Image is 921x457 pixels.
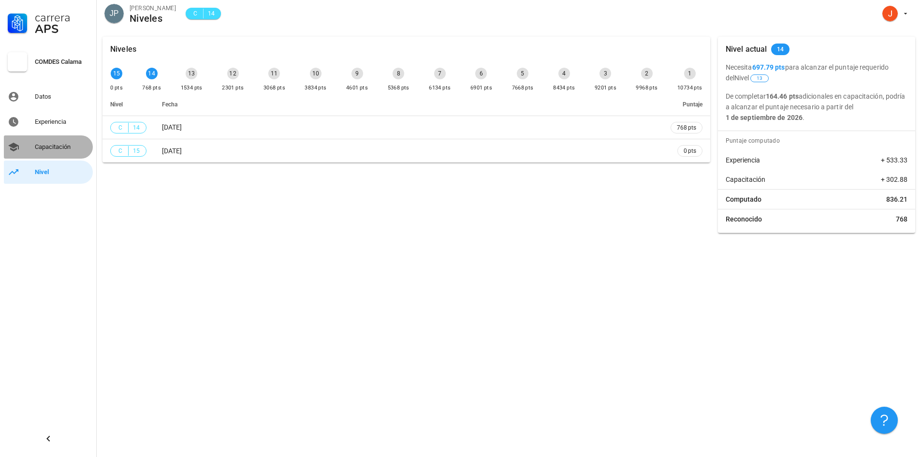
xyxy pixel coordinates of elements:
div: 13 [186,68,197,79]
div: 10 [310,68,322,79]
div: avatar [882,6,898,21]
div: 8434 pts [553,83,575,93]
a: Datos [4,85,93,108]
th: Nivel [102,93,154,116]
div: 1 [684,68,696,79]
span: Reconocido [726,214,762,224]
span: 768 [896,214,907,224]
span: Experiencia [726,155,760,165]
div: 0 pts [110,83,123,93]
div: 8 [393,68,404,79]
span: 0 pts [684,146,696,156]
th: Puntaje [663,93,710,116]
span: Fecha [162,101,177,108]
span: 768 pts [677,123,696,133]
div: 4601 pts [346,83,368,93]
div: APS [35,23,89,35]
a: Experiencia [4,110,93,133]
div: 9201 pts [595,83,616,93]
div: 3068 pts [263,83,285,93]
div: 7 [434,68,446,79]
div: Nivel [35,168,89,176]
span: Nivel [110,101,123,108]
span: 14 [207,9,215,18]
div: 14 [146,68,158,79]
div: Puntaje computado [722,131,915,150]
span: Capacitación [726,175,765,184]
div: 4 [558,68,570,79]
div: 5368 pts [388,83,409,93]
div: 3834 pts [305,83,326,93]
div: Datos [35,93,89,101]
div: 6134 pts [429,83,451,93]
div: avatar [104,4,124,23]
div: Carrera [35,12,89,23]
b: 1 de septiembre de 2026 [726,114,803,121]
div: 7668 pts [512,83,534,93]
span: + 533.33 [881,155,907,165]
div: 1534 pts [181,83,203,93]
div: 15 [111,68,122,79]
span: 14 [132,123,140,133]
b: 164.46 pts [766,92,799,100]
div: [PERSON_NAME] [130,3,176,13]
div: 5 [517,68,528,79]
span: JP [110,4,119,23]
b: 697.79 pts [752,63,785,71]
div: 3 [599,68,611,79]
div: 6 [475,68,487,79]
th: Fecha [154,93,663,116]
a: Nivel [4,161,93,184]
div: Capacitación [35,143,89,151]
div: 10734 pts [677,83,702,93]
a: Capacitación [4,135,93,159]
span: Nivel [734,74,770,82]
div: 6901 pts [470,83,492,93]
div: Nivel actual [726,37,767,62]
div: 9 [351,68,363,79]
span: C [117,123,124,133]
div: 12 [227,68,239,79]
span: [DATE] [162,123,182,131]
span: [DATE] [162,147,182,155]
span: Puntaje [683,101,702,108]
div: 11 [268,68,280,79]
div: 2301 pts [222,83,244,93]
span: C [191,9,199,18]
span: C [117,146,124,156]
div: Experiencia [35,118,89,126]
span: Computado [726,194,761,204]
div: 768 pts [142,83,161,93]
span: 836.21 [886,194,907,204]
div: 9968 pts [636,83,658,93]
p: De completar adicionales en capacitación, podría a alcanzar el puntaje necesario a partir del . [726,91,907,123]
div: 2 [641,68,653,79]
span: 15 [132,146,140,156]
div: Niveles [110,37,136,62]
span: 13 [757,75,762,82]
span: + 302.88 [881,175,907,184]
div: COMDES Calama [35,58,89,66]
span: 14 [777,44,784,55]
p: Necesita para alcanzar el puntaje requerido del [726,62,907,83]
div: Niveles [130,13,176,24]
